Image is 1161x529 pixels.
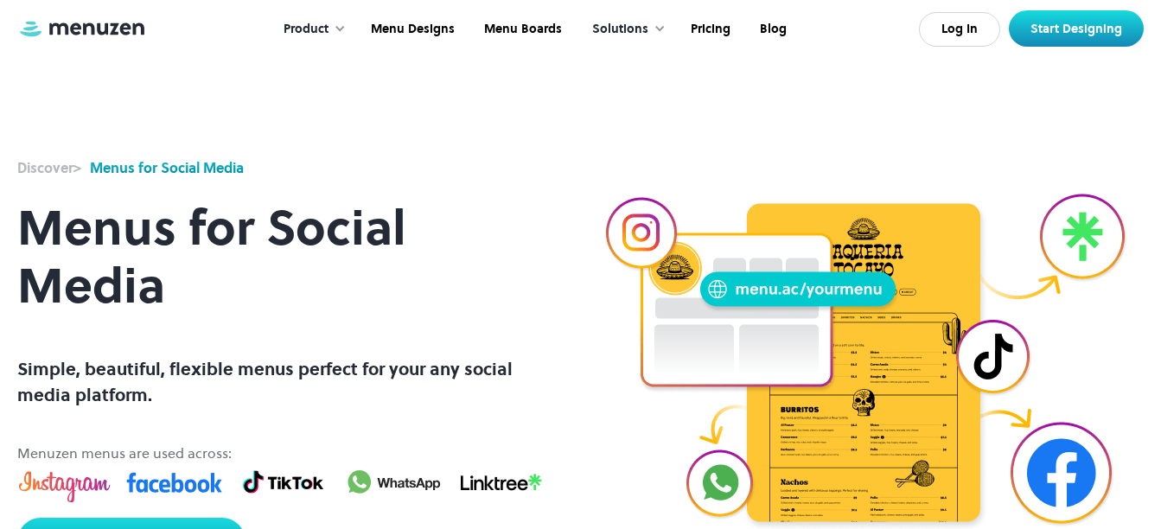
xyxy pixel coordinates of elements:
a: Start Designing [1009,10,1144,47]
a: Menu Boards [468,3,575,56]
h1: Menus for Social Media [17,178,550,335]
a: Menu Designs [354,3,468,56]
div: Solutions [575,3,674,56]
a: Blog [743,3,800,56]
div: Menuzen menus are used across: [17,443,550,463]
a: Pricing [674,3,743,56]
div: Menus for Social Media [90,157,244,178]
strong: Discover [17,158,73,177]
div: Product [266,3,354,56]
div: > [17,157,81,178]
div: Solutions [592,20,648,39]
a: Log In [919,12,1000,47]
p: Simple, beautiful, flexible menus perfect for your any social media platform. [17,356,550,408]
div: Product [284,20,329,39]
